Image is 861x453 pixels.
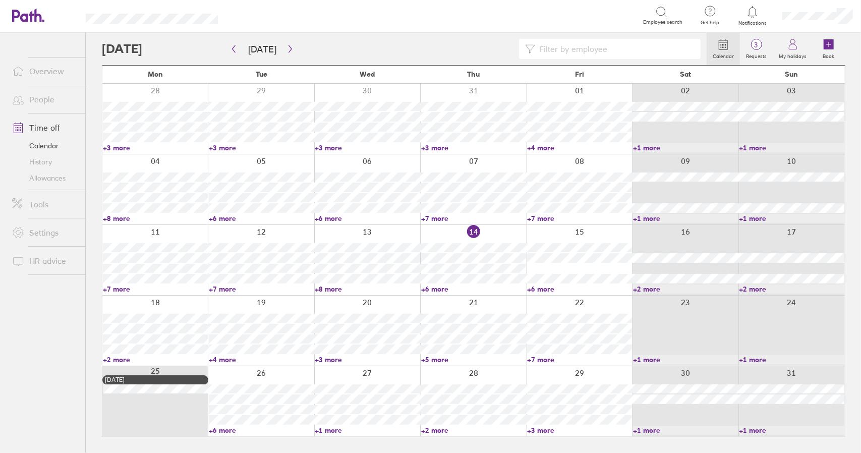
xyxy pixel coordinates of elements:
[256,70,267,78] span: Tue
[103,285,208,294] a: +7 more
[527,355,632,364] a: +7 more
[740,41,773,49] span: 3
[739,426,844,435] a: +1 more
[633,355,738,364] a: +1 more
[633,285,738,294] a: +2 more
[421,426,526,435] a: +2 more
[315,285,420,294] a: +8 more
[315,214,420,223] a: +6 more
[209,285,314,294] a: +7 more
[421,355,526,364] a: +5 more
[421,285,526,294] a: +6 more
[209,214,314,223] a: +6 more
[773,33,813,65] a: My holidays
[315,355,420,364] a: +3 more
[467,70,480,78] span: Thu
[209,355,314,364] a: +4 more
[680,70,691,78] span: Sat
[209,426,314,435] a: +6 more
[633,214,738,223] a: +1 more
[527,285,632,294] a: +6 more
[360,70,375,78] span: Wed
[739,143,844,152] a: +1 more
[245,11,271,20] div: Search
[105,376,206,383] div: [DATE]
[315,426,420,435] a: +1 more
[707,33,740,65] a: Calendar
[315,143,420,152] a: +3 more
[740,50,773,60] label: Requests
[209,143,314,152] a: +3 more
[643,19,682,25] span: Employee search
[813,33,845,65] a: Book
[103,214,208,223] a: +8 more
[773,50,813,60] label: My holidays
[4,61,85,81] a: Overview
[4,118,85,138] a: Time off
[535,39,695,59] input: Filter by employee
[817,50,841,60] label: Book
[575,70,584,78] span: Fri
[736,5,769,26] a: Notifications
[633,143,738,152] a: +1 more
[739,285,844,294] a: +2 more
[527,214,632,223] a: +7 more
[707,50,740,60] label: Calendar
[694,20,726,26] span: Get help
[633,426,738,435] a: +1 more
[527,143,632,152] a: +4 more
[4,154,85,170] a: History
[4,89,85,109] a: People
[4,222,85,243] a: Settings
[103,143,208,152] a: +3 more
[740,33,773,65] a: 3Requests
[148,70,163,78] span: Mon
[240,41,284,58] button: [DATE]
[4,251,85,271] a: HR advice
[103,355,208,364] a: +2 more
[736,20,769,26] span: Notifications
[739,355,844,364] a: +1 more
[4,170,85,186] a: Allowances
[4,194,85,214] a: Tools
[739,214,844,223] a: +1 more
[421,214,526,223] a: +7 more
[421,143,526,152] a: +3 more
[785,70,798,78] span: Sun
[527,426,632,435] a: +3 more
[4,138,85,154] a: Calendar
